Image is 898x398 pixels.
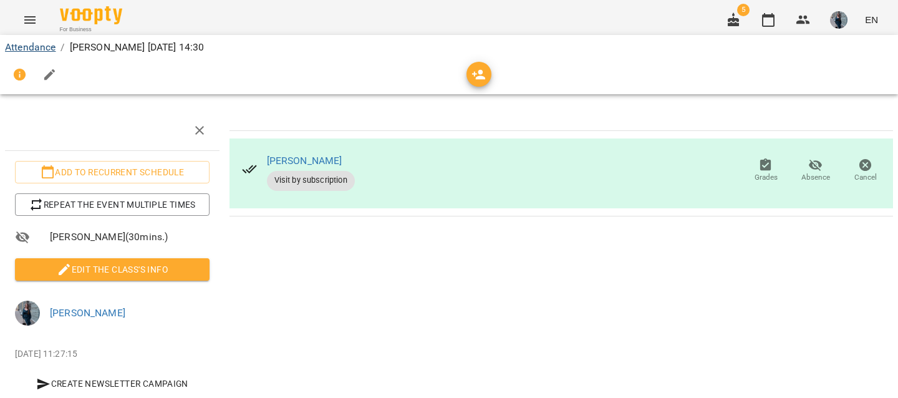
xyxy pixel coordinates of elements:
a: [PERSON_NAME] [267,155,342,167]
span: 5 [737,4,750,16]
button: Cancel [841,153,891,188]
button: Menu [15,5,45,35]
p: [PERSON_NAME] [DATE] 14:30 [70,40,205,55]
span: Grades [755,172,778,183]
button: Grades [741,153,791,188]
a: [PERSON_NAME] [50,307,125,319]
img: Voopty Logo [60,6,122,24]
nav: breadcrumb [5,40,893,55]
span: Absence [801,172,830,183]
button: Edit the class's Info [15,258,210,281]
img: bfffc1ebdc99cb2c845fa0ad6ea9d4d3.jpeg [830,11,847,29]
span: [PERSON_NAME] ( 30 mins. ) [50,230,210,245]
span: Create Newsletter Campaign [20,376,205,391]
span: EN [865,13,878,26]
span: Cancel [854,172,877,183]
p: [DATE] 11:27:15 [15,348,210,361]
button: Create Newsletter Campaign [15,372,210,395]
span: Visit by subscription [267,175,355,186]
span: Edit the class's Info [25,262,200,277]
button: EN [860,8,883,31]
button: Repeat the event multiple times [15,193,210,216]
button: Add to recurrent schedule [15,161,210,183]
span: For Business [60,26,122,34]
li: / [60,40,64,55]
a: Attendance [5,41,56,53]
img: bfffc1ebdc99cb2c845fa0ad6ea9d4d3.jpeg [15,301,40,326]
button: Absence [791,153,841,188]
span: Repeat the event multiple times [25,197,200,212]
span: Add to recurrent schedule [25,165,200,180]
